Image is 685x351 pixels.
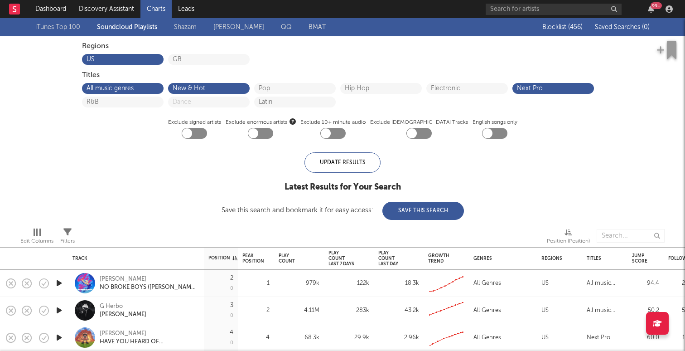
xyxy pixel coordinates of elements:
[587,332,610,343] div: Next Pro
[259,99,331,105] button: Latin
[473,332,501,343] div: All Genres
[87,56,159,63] button: US
[360,254,369,263] button: Filter by Play Count Last 7 Days
[309,22,326,33] a: BMAT
[100,275,197,283] div: [PERSON_NAME]
[473,305,501,316] div: All Genres
[541,305,549,316] div: US
[289,117,296,126] button: Exclude enormous artists
[541,332,549,343] div: US
[486,4,622,15] input: Search for artists
[242,332,270,343] div: 4
[279,332,319,343] div: 68.3k
[542,24,583,30] span: Blocklist
[242,253,264,264] div: Peak Position
[587,305,623,316] div: All music genres
[595,24,650,30] span: Saved Searches
[230,330,233,336] div: 4
[269,254,278,263] button: Filter by Peak Position
[230,341,233,346] div: 0
[345,85,417,92] button: Hip Hop
[242,305,270,316] div: 2
[328,332,369,343] div: 29.9k
[632,305,659,316] div: 50.2
[60,236,75,247] div: Filters
[100,302,146,311] div: G Herbo
[242,278,270,289] div: 1
[541,278,549,289] div: US
[517,85,589,92] button: Next Pro
[20,236,53,247] div: Edit Columns
[230,313,233,318] div: 0
[213,22,264,33] a: [PERSON_NAME]
[587,256,618,261] div: Titles
[473,117,517,128] label: English songs only
[473,278,501,289] div: All Genres
[173,85,245,92] button: New & Hot
[259,85,331,92] button: Pop
[20,224,53,251] div: Edit Columns
[87,85,159,92] button: All music genres
[541,256,573,261] div: Regions
[310,254,319,263] button: Filter by Play Count
[230,302,233,308] div: 3
[35,22,80,33] a: iTunes Top 100
[428,253,451,264] div: Growth Trend
[382,202,464,220] button: Save This Search
[72,256,195,261] div: Track
[100,311,146,319] div: [PERSON_NAME]
[587,278,623,289] div: All music genres, Next Pro
[568,24,583,30] span: ( 456 )
[304,152,381,173] div: Update Results
[222,207,464,214] div: Save this search and bookmark it for easy access:
[100,330,197,338] div: [PERSON_NAME]
[100,338,197,346] div: HAVE YOU HEARD OF [PERSON_NAME]???
[173,56,245,63] button: GB
[60,224,75,251] div: Filters
[100,283,197,292] div: NO BROKE BOYS ([PERSON_NAME] REMIX)
[547,224,590,251] div: Position (Position)
[222,182,464,193] div: Latest Results for Your Search
[279,253,306,264] div: Play Count
[632,332,659,343] div: 60.0
[648,5,654,13] button: 99+
[82,41,603,52] div: Regions
[455,254,464,263] button: Filter by Growth Trend
[174,22,197,33] a: Shazam
[281,22,292,33] a: QQ
[168,117,221,128] label: Exclude signed artists
[592,24,650,31] button: Saved Searches (0)
[328,250,356,267] div: Play Count Last 7 Days
[173,99,245,105] button: Dance
[100,275,197,292] a: [PERSON_NAME]NO BROKE BOYS ([PERSON_NAME] REMIX)
[473,256,528,261] div: Genres
[632,278,659,289] div: 94.4
[410,254,419,263] button: Filter by Play Count Last Day
[279,305,319,316] div: 4.11M
[100,330,197,346] a: [PERSON_NAME]HAVE YOU HEARD OF [PERSON_NAME]???
[370,117,468,128] label: Exclude [DEMOGRAPHIC_DATA] Tracks
[328,278,369,289] div: 122k
[378,305,419,316] div: 43.2k
[597,229,665,243] input: Search...
[431,85,503,92] button: Electronic
[378,332,419,343] div: 2.96k
[279,278,319,289] div: 979k
[378,250,405,267] div: Play Count Last Day
[632,253,647,264] div: Jump Score
[226,117,296,128] span: Exclude enormous artists
[208,255,237,261] div: Position
[378,278,419,289] div: 18.3k
[652,254,661,263] button: Filter by Jump Score
[230,286,233,291] div: 0
[547,236,590,247] div: Position (Position)
[82,70,603,81] div: Titles
[651,2,662,9] div: 99 +
[300,117,366,128] label: Exclude 10+ minute audio
[230,275,233,281] div: 2
[642,24,650,30] span: ( 0 )
[87,99,159,105] button: R&B
[100,302,146,319] a: G Herbo[PERSON_NAME]
[328,305,369,316] div: 283k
